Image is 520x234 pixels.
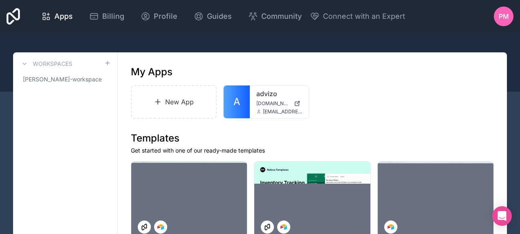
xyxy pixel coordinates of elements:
[131,85,217,119] a: New App
[131,65,173,79] h1: My Apps
[134,7,184,25] a: Profile
[20,72,111,87] a: [PERSON_NAME]-workspace
[131,146,494,155] p: Get started with one of our ready-made templates
[102,11,124,22] span: Billing
[207,11,232,22] span: Guides
[224,85,250,118] a: A
[23,75,102,83] span: [PERSON_NAME]-workspace
[131,132,494,145] h1: Templates
[261,11,302,22] span: Community
[310,11,405,22] button: Connect with an Expert
[33,60,72,68] h3: Workspaces
[154,11,177,22] span: Profile
[263,108,302,115] span: [EMAIL_ADDRESS][DOMAIN_NAME]
[256,100,302,107] a: [DOMAIN_NAME]
[280,224,287,230] img: Airtable Logo
[54,11,73,22] span: Apps
[256,89,302,99] a: advizo
[233,95,240,108] span: A
[83,7,131,25] a: Billing
[187,7,238,25] a: Guides
[492,206,512,226] div: Open Intercom Messenger
[256,100,291,107] span: [DOMAIN_NAME]
[323,11,405,22] span: Connect with an Expert
[20,59,72,69] a: Workspaces
[157,224,164,230] img: Airtable Logo
[388,224,394,230] img: Airtable Logo
[242,7,308,25] a: Community
[499,11,509,21] span: PM
[35,7,79,25] a: Apps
